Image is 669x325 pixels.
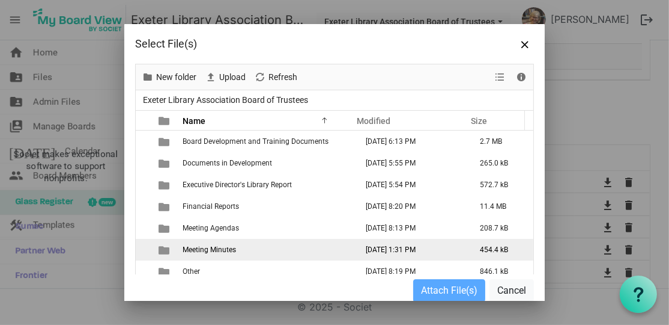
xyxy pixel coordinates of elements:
[250,64,301,90] div: Refresh
[179,217,353,239] td: Meeting Agendas is template cell column header Name
[467,196,533,217] td: 11.4 MB is template cell column header Size
[179,261,353,282] td: Other is template cell column header Name
[467,261,533,282] td: 846.1 kB is template cell column header Size
[183,224,239,232] span: Meeting Agendas
[218,70,247,85] span: Upload
[136,239,151,261] td: checkbox
[353,217,467,239] td: October 06, 2025 8:13 PM column header Modified
[151,152,179,174] td: is template cell column header type
[179,152,353,174] td: Documents in Development is template cell column header Name
[183,267,200,276] span: Other
[136,152,151,174] td: checkbox
[136,217,151,239] td: checkbox
[353,131,467,152] td: May 15, 2025 6:13 PM column header Modified
[136,131,151,152] td: checkbox
[136,196,151,217] td: checkbox
[201,64,250,90] div: Upload
[491,64,511,90] div: View
[353,196,467,217] td: October 10, 2025 8:20 PM column header Modified
[471,116,487,126] span: Size
[513,70,530,85] button: Details
[183,181,292,189] span: Executive Director's Library Report
[467,217,533,239] td: 208.7 kB is template cell column header Size
[183,137,328,146] span: Board Development and Training Documents
[183,246,236,254] span: Meeting Minutes
[136,261,151,282] td: checkbox
[151,174,179,196] td: is template cell column header type
[467,174,533,196] td: 572.7 kB is template cell column header Size
[467,131,533,152] td: 2.7 MB is template cell column header Size
[136,174,151,196] td: checkbox
[493,70,507,85] button: View dropdownbutton
[252,70,300,85] button: Refresh
[516,35,534,53] button: Close
[413,279,485,302] button: Attach File(s)
[151,239,179,261] td: is template cell column header type
[267,70,298,85] span: Refresh
[353,261,467,282] td: October 10, 2025 8:19 PM column header Modified
[151,261,179,282] td: is template cell column header type
[179,131,353,152] td: Board Development and Training Documents is template cell column header Name
[155,70,198,85] span: New folder
[179,239,353,261] td: Meeting Minutes is template cell column header Name
[151,196,179,217] td: is template cell column header type
[467,239,533,261] td: 454.4 kB is template cell column header Size
[140,70,199,85] button: New folder
[489,279,534,302] button: Cancel
[138,64,201,90] div: New folder
[179,174,353,196] td: Executive Director's Library Report is template cell column header Name
[511,64,531,90] div: Details
[353,239,467,261] td: October 13, 2025 1:31 PM column header Modified
[353,174,467,196] td: October 08, 2025 5:54 PM column header Modified
[151,217,179,239] td: is template cell column header type
[151,131,179,152] td: is template cell column header type
[141,93,310,108] span: Exeter Library Association Board of Trustees
[353,152,467,174] td: July 09, 2025 5:55 PM column header Modified
[183,116,205,126] span: Name
[135,35,454,53] div: Select File(s)
[179,196,353,217] td: Financial Reports is template cell column header Name
[467,152,533,174] td: 265.0 kB is template cell column header Size
[203,70,248,85] button: Upload
[183,159,272,167] span: Documents in Development
[357,116,390,126] span: Modified
[183,202,239,211] span: Financial Reports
